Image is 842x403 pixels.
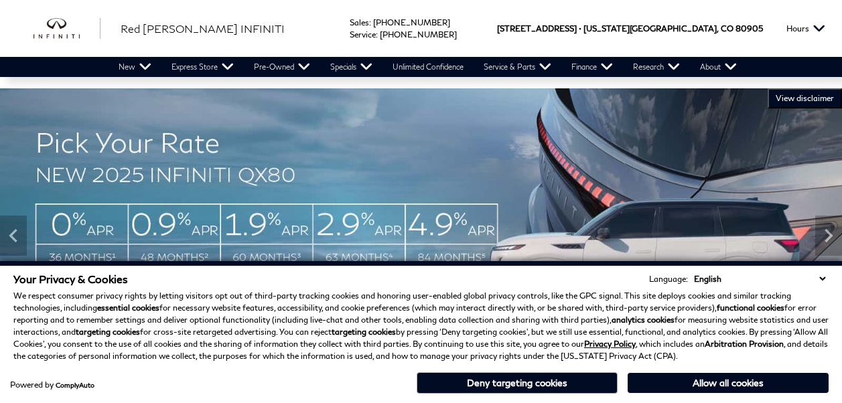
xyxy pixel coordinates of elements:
strong: essential cookies [97,303,159,313]
a: Service & Parts [474,57,561,77]
strong: targeting cookies [76,327,140,337]
span: Red [PERSON_NAME] INFINITI [121,22,285,35]
a: ComplyAuto [56,381,94,389]
span: : [369,17,371,27]
img: INFINITI [33,18,100,39]
span: VIEW DISCLAIMER [776,93,834,104]
button: VIEW DISCLAIMER [768,88,842,108]
span: Your Privacy & Cookies [13,272,128,285]
a: Privacy Policy [584,339,636,349]
button: Allow all cookies [628,373,829,393]
a: About [690,57,747,77]
div: Next [815,216,842,256]
nav: Main Navigation [109,57,747,77]
span: : [376,29,378,39]
a: [STREET_ADDRESS] • [US_STATE][GEOGRAPHIC_DATA], CO 80905 [497,23,763,33]
a: infiniti [33,18,100,39]
a: Red [PERSON_NAME] INFINITI [121,21,285,37]
button: Deny targeting cookies [417,372,618,394]
select: Language Select [691,272,829,285]
a: Research [623,57,690,77]
a: [PHONE_NUMBER] [373,17,450,27]
div: Powered by [10,381,94,389]
a: [PHONE_NUMBER] [380,29,457,39]
strong: functional cookies [717,303,784,313]
a: Express Store [161,57,244,77]
strong: targeting cookies [332,327,396,337]
a: Finance [561,57,623,77]
a: Unlimited Confidence [382,57,474,77]
p: We respect consumer privacy rights by letting visitors opt out of third-party tracking cookies an... [13,290,829,362]
strong: Arbitration Provision [705,339,784,349]
span: Service [350,29,376,39]
span: Sales [350,17,369,27]
a: Pre-Owned [244,57,320,77]
strong: analytics cookies [612,315,675,325]
a: Specials [320,57,382,77]
div: Language: [649,275,688,283]
a: New [109,57,161,77]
